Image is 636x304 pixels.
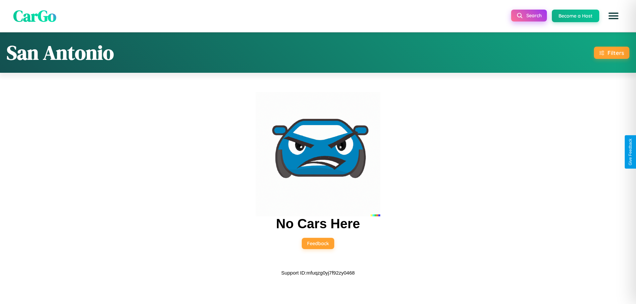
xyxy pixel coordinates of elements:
button: Open menu [604,7,623,25]
h2: No Cars Here [276,216,360,231]
h1: San Antonio [7,39,114,66]
img: car [256,92,380,216]
div: Give Feedback [628,139,633,165]
button: Feedback [302,238,334,249]
div: Filters [608,49,624,56]
span: CarGo [13,5,56,27]
button: Filters [594,47,629,59]
p: Support ID: mfuqzg0yj7f92zy0468 [281,268,355,277]
button: Search [511,10,547,22]
span: Search [526,13,542,19]
button: Become a Host [552,10,599,22]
